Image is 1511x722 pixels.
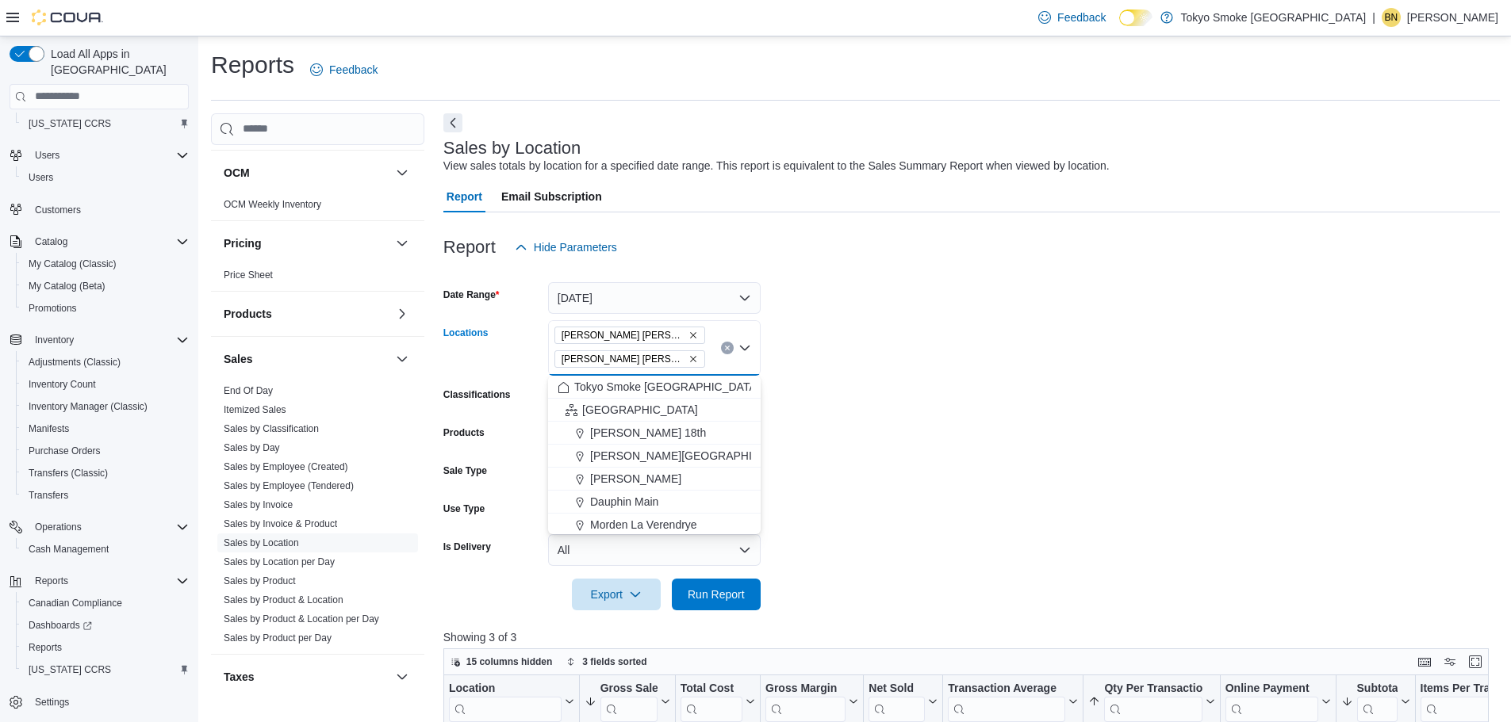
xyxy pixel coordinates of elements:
[224,441,280,454] span: Sales by Day
[22,594,128,613] a: Canadian Compliance
[22,419,189,438] span: Manifests
[16,373,195,395] button: Inventory Count
[224,537,299,549] span: Sales by Location
[29,445,101,457] span: Purchase Orders
[22,299,189,318] span: Promotions
[562,351,685,367] span: [PERSON_NAME] [PERSON_NAME]
[22,616,98,635] a: Dashboards
[584,681,669,721] button: Gross Sales
[22,660,117,679] a: [US_STATE] CCRS
[443,327,489,339] label: Locations
[590,425,706,441] span: [PERSON_NAME] 18th
[22,375,189,394] span: Inventory Count
[1372,8,1375,27] p: |
[224,351,253,367] h3: Sales
[224,235,261,251] h3: Pricing
[869,681,925,721] div: Net Sold
[16,659,195,681] button: [US_STATE] CCRS
[1466,652,1485,671] button: Enter fullscreen
[29,258,117,270] span: My Catalog (Classic)
[1340,681,1409,721] button: Subtotal
[22,540,115,559] a: Cash Management
[35,235,67,248] span: Catalog
[224,199,321,210] a: OCM Weekly Inventory
[1407,8,1498,27] p: [PERSON_NAME]
[29,518,189,537] span: Operations
[1382,8,1401,27] div: Brianna Nesbitt
[443,464,487,477] label: Sale Type
[29,571,75,590] button: Reports
[449,681,562,696] div: Location
[211,381,424,654] div: Sales
[29,400,148,413] span: Inventory Manager (Classic)
[224,518,337,530] span: Sales by Invoice & Product
[224,669,389,685] button: Taxes
[22,464,114,483] a: Transfers (Classic)
[35,204,81,216] span: Customers
[560,652,653,671] button: 3 fields sorted
[22,254,123,273] a: My Catalog (Classic)
[29,232,74,251] button: Catalog
[688,586,745,602] span: Run Report
[948,681,1065,721] div: Transaction Average
[869,681,938,721] button: Net Sold
[3,329,195,351] button: Inventory
[1104,681,1202,696] div: Qty Per Transaction
[35,334,74,346] span: Inventory
[22,638,68,657] a: Reports
[224,518,337,529] a: Sales by Invoice & Product
[35,149,59,162] span: Users
[224,165,250,181] h3: OCM
[1119,26,1120,27] span: Dark Mode
[16,275,195,297] button: My Catalog (Beta)
[590,448,797,464] span: [PERSON_NAME][GEOGRAPHIC_DATA]
[29,693,75,712] a: Settings
[224,269,273,281] span: Price Sheet
[29,330,80,350] button: Inventory
[680,681,754,721] button: Total Cost
[1356,681,1397,721] div: Subtotal
[948,681,1065,696] div: Transaction Average
[32,10,103,25] img: Cova
[443,238,496,257] h3: Report
[16,395,195,418] button: Inventory Manager (Classic)
[443,541,491,553] label: Is Delivery
[393,163,412,182] button: OCM
[1119,10,1152,26] input: Dark Mode
[22,594,189,613] span: Canadian Compliance
[574,379,760,395] span: Tokyo Smoke [GEOGRAPHIC_DATA]
[224,165,389,181] button: OCM
[22,419,75,438] a: Manifests
[29,543,109,556] span: Cash Management
[3,516,195,538] button: Operations
[29,201,87,220] a: Customers
[590,517,697,533] span: Morden La Verendrye
[224,613,379,625] span: Sales by Product & Location per Day
[224,423,319,434] a: Sales by Classification
[501,181,602,212] span: Email Subscription
[29,378,96,391] span: Inventory Count
[29,356,121,369] span: Adjustments (Classic)
[554,327,705,344] span: Hamilton Fennell
[721,342,734,354] button: Clear input
[29,597,122,609] span: Canadian Compliance
[1088,681,1214,721] button: Qty Per Transaction
[224,269,273,281] a: Price Sheet
[590,471,681,487] span: [PERSON_NAME]
[22,254,189,273] span: My Catalog (Classic)
[22,277,112,296] a: My Catalog (Beta)
[548,376,761,399] button: Tokyo Smoke [GEOGRAPHIC_DATA]
[16,636,195,659] button: Reports
[29,302,77,315] span: Promotions
[22,540,189,559] span: Cash Management
[224,556,335,567] a: Sales by Location per Day
[3,144,195,166] button: Users
[562,327,685,343] span: [PERSON_NAME] [PERSON_NAME]
[548,491,761,514] button: Dauphin Main
[680,681,742,696] div: Total Cost
[466,655,553,668] span: 15 columns hidden
[548,514,761,537] button: Morden La Verendrye
[16,592,195,614] button: Canadian Compliance
[224,404,286,415] a: Itemized Sales
[22,464,189,483] span: Transfers (Classic)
